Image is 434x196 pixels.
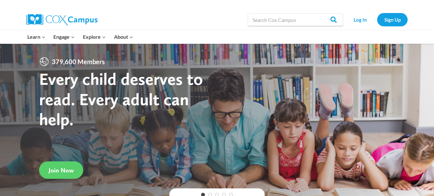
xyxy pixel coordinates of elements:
img: Cox Campus [26,14,98,25]
a: Sign Up [377,13,408,26]
input: Search Cox Campus [248,13,343,26]
nav: Primary Navigation [23,30,137,44]
span: Learn [27,33,45,41]
span: 379,600 Members [49,57,107,67]
a: Log In [346,13,374,26]
nav: Secondary Navigation [346,13,408,26]
strong: Every child deserves to read. Every adult can help. [39,69,203,129]
span: Engage [53,33,75,41]
span: Explore [83,33,106,41]
span: Join Now [49,166,74,174]
a: Join Now [39,161,83,179]
span: About [114,33,133,41]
